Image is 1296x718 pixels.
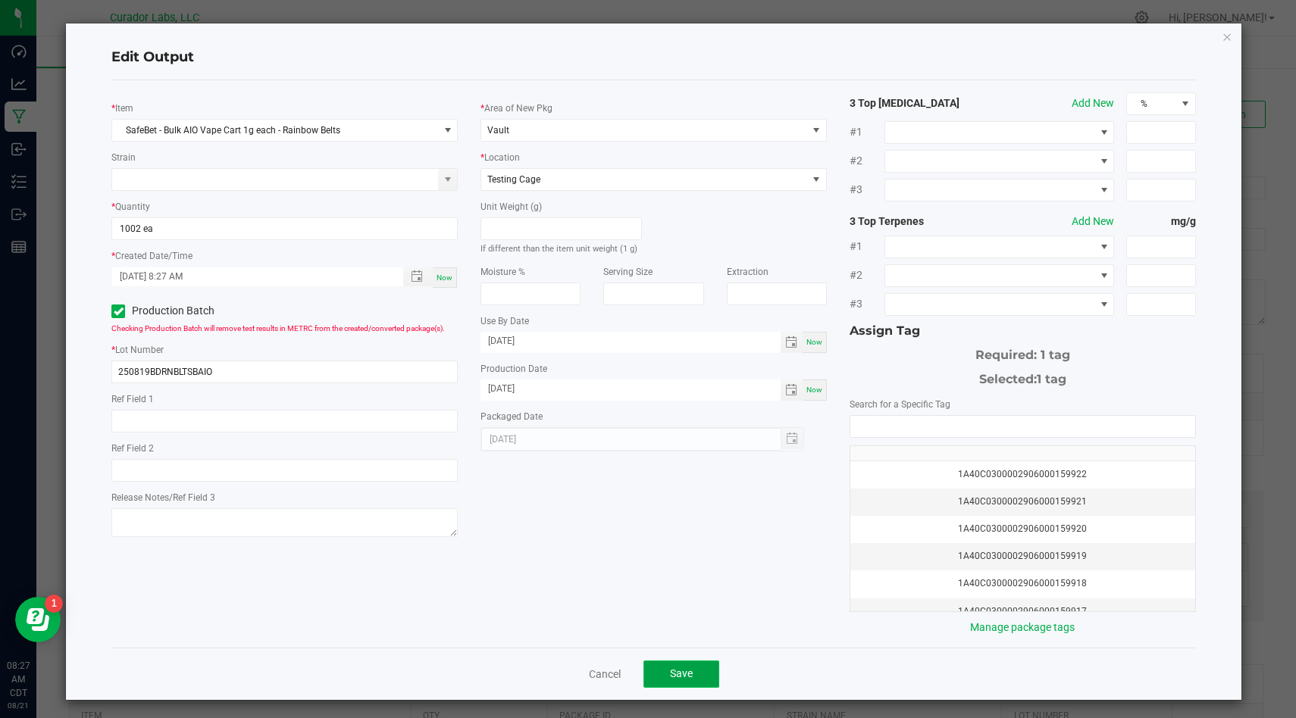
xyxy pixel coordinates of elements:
label: Created Date/Time [115,249,193,263]
label: Unit Weight (g) [481,200,542,214]
button: Add New [1072,214,1114,229]
label: Item [115,101,133,115]
a: Cancel [589,666,621,682]
strong: 3 Top [MEDICAL_DATA] [850,95,988,111]
span: SafeBet - Bulk AIO Vape Cart 1g each - Rainbow Belts [112,120,438,141]
label: Release Notes/Ref Field 3 [111,491,215,504]
label: Location [484,151,520,164]
span: Toggle calendar [781,332,803,353]
iframe: Resource center unread badge [45,595,63,613]
span: NO DATA FOUND [884,293,1115,316]
input: Date [481,332,781,351]
span: 1 tag [1037,372,1066,386]
label: Strain [111,151,136,164]
div: 1A40C0300002906000159919 [859,549,1186,563]
h4: Edit Output [111,48,1196,67]
span: Testing Cage [487,174,540,185]
span: #3 [850,182,884,198]
label: Production Date [481,362,547,376]
label: Search for a Specific Tag [850,398,950,411]
span: Toggle popup [403,267,433,286]
span: #2 [850,267,884,283]
small: If different than the item unit weight (1 g) [481,244,637,254]
span: #3 [850,296,884,312]
input: NO DATA FOUND [850,416,1195,437]
label: Serving Size [603,265,653,279]
span: Now [437,273,452,282]
input: Date [481,379,781,398]
span: Vault [487,125,509,136]
span: NO DATA FOUND [884,236,1115,258]
label: Moisture % [481,265,525,279]
div: Selected: [850,364,1196,389]
iframe: Resource center [15,597,61,642]
div: 1A40C0300002906000159917 [859,604,1186,619]
div: 1A40C0300002906000159918 [859,576,1186,591]
div: 1A40C0300002906000159921 [859,495,1186,509]
strong: 3 Top Terpenes [850,214,988,229]
label: Packaged Date [481,410,543,423]
label: Area of New Pkg [484,101,553,115]
span: NO DATA FOUND [111,119,458,142]
label: Production Batch [111,303,273,319]
label: Ref Field 2 [111,442,154,455]
div: Assign Tag [850,322,1196,340]
a: Manage package tags [970,621,1075,633]
span: #2 [850,153,884,169]
label: Quantity [115,200,150,214]
label: Extraction [727,265,769,279]
span: Toggle calendar [781,379,803,401]
div: 1A40C0300002906000159922 [859,467,1186,482]
input: Created Datetime [112,267,387,286]
span: Now [806,386,822,394]
span: % [1127,93,1175,114]
label: Use By Date [481,314,529,328]
span: Save [670,667,693,679]
span: #1 [850,239,884,254]
strong: mg/g [1126,214,1195,229]
button: Save [643,660,719,688]
div: Required: 1 tag [850,340,1196,364]
label: Ref Field 1 [111,392,154,406]
span: Now [806,338,822,346]
label: Lot Number [115,343,164,357]
span: #1 [850,124,884,140]
div: 1A40C0300002906000159920 [859,522,1186,536]
button: Add New [1072,95,1114,111]
span: Checking Production Batch will remove test results in METRC from the created/converted package(s). [111,324,445,332]
span: NO DATA FOUND [884,264,1115,287]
